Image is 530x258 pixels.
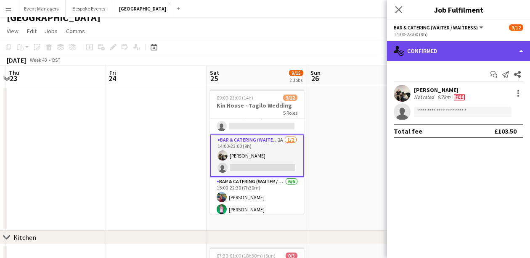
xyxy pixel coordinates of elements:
div: 2 Jobs [289,77,303,83]
a: View [3,26,22,37]
div: Crew has different fees then in role [452,94,466,100]
button: Bespoke Events [66,0,112,17]
div: £103.50 [494,127,517,135]
span: Week 43 [28,57,49,63]
div: [PERSON_NAME] [414,86,466,94]
span: 9/15 [289,70,303,76]
span: Thu [9,69,19,76]
span: 9/12 [283,95,297,101]
span: Jobs [45,27,58,35]
button: Event Managers [17,0,66,17]
span: View [7,27,19,35]
app-card-role: Bar & Catering (Waiter / waitress)2A1/214:00-23:00 (9h)[PERSON_NAME] [210,134,304,177]
span: Bar & Catering (Waiter / waitress) [394,24,478,31]
span: Sun [310,69,321,76]
div: Kitchen [13,233,36,242]
span: 26 [309,74,321,83]
div: 9.7km [436,94,452,100]
h3: Kin House - Tagilo Wedding [210,102,304,109]
div: Not rated [414,94,436,100]
span: 24 [108,74,116,83]
span: 5 Roles [283,110,297,116]
app-job-card: 09:00-23:00 (14h)9/12Kin House - Tagilo Wedding5 Roles[PERSON_NAME]Bar & Catering (Waiter / waitr... [210,90,304,214]
a: Jobs [42,26,61,37]
span: 25 [209,74,219,83]
a: Edit [24,26,40,37]
a: Comms [63,26,88,37]
button: [GEOGRAPHIC_DATA] [112,0,173,17]
div: 14:00-23:00 (9h) [394,31,523,37]
span: Edit [27,27,37,35]
span: Sat [210,69,219,76]
span: 09:00-23:00 (14h) [217,95,253,101]
h3: Job Fulfilment [387,4,530,15]
button: Bar & Catering (Waiter / waitress) [394,24,485,31]
div: Total fee [394,127,422,135]
span: Fri [109,69,116,76]
span: 23 [8,74,19,83]
span: Comms [66,27,85,35]
h1: [GEOGRAPHIC_DATA] [7,11,101,24]
div: Confirmed [387,41,530,61]
span: Fee [454,94,465,100]
app-card-role: Bar & Catering (Waiter / waitress)1A0/109:30-21:00 (11h30m) [210,106,304,134]
span: 9/12 [509,24,523,31]
div: BST [52,57,61,63]
div: [DATE] [7,56,26,64]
